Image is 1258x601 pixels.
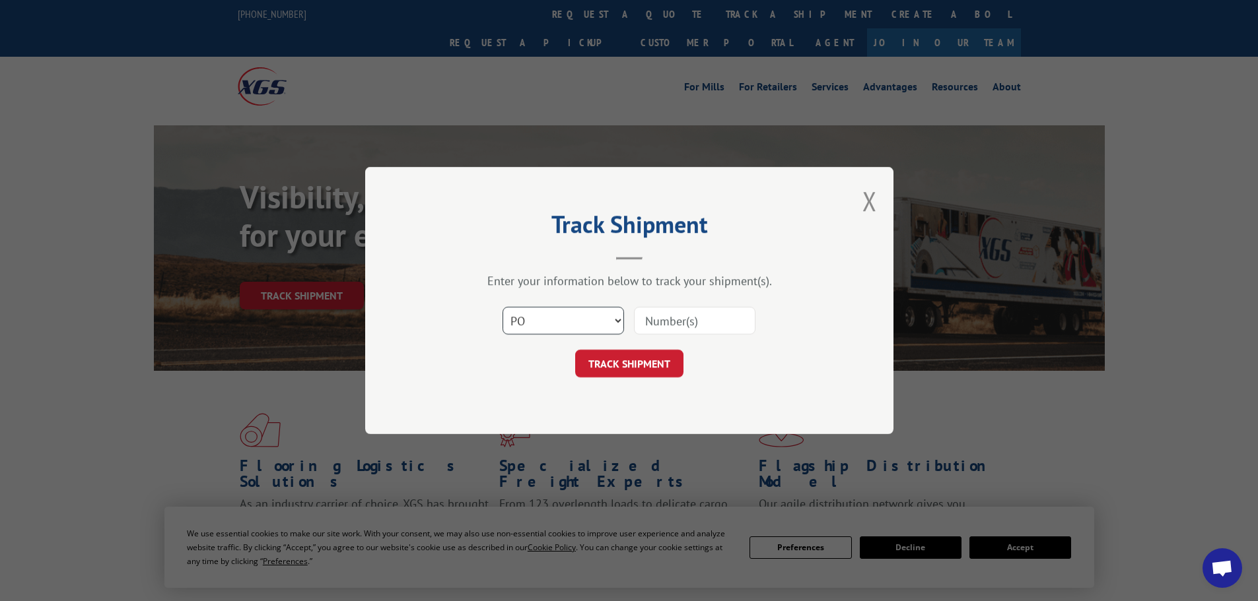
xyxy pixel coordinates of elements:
div: Open chat [1203,548,1242,588]
button: TRACK SHIPMENT [575,350,683,377]
h2: Track Shipment [431,215,827,240]
div: Enter your information below to track your shipment(s). [431,273,827,288]
input: Number(s) [634,307,755,334]
button: Close modal [862,183,877,218]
